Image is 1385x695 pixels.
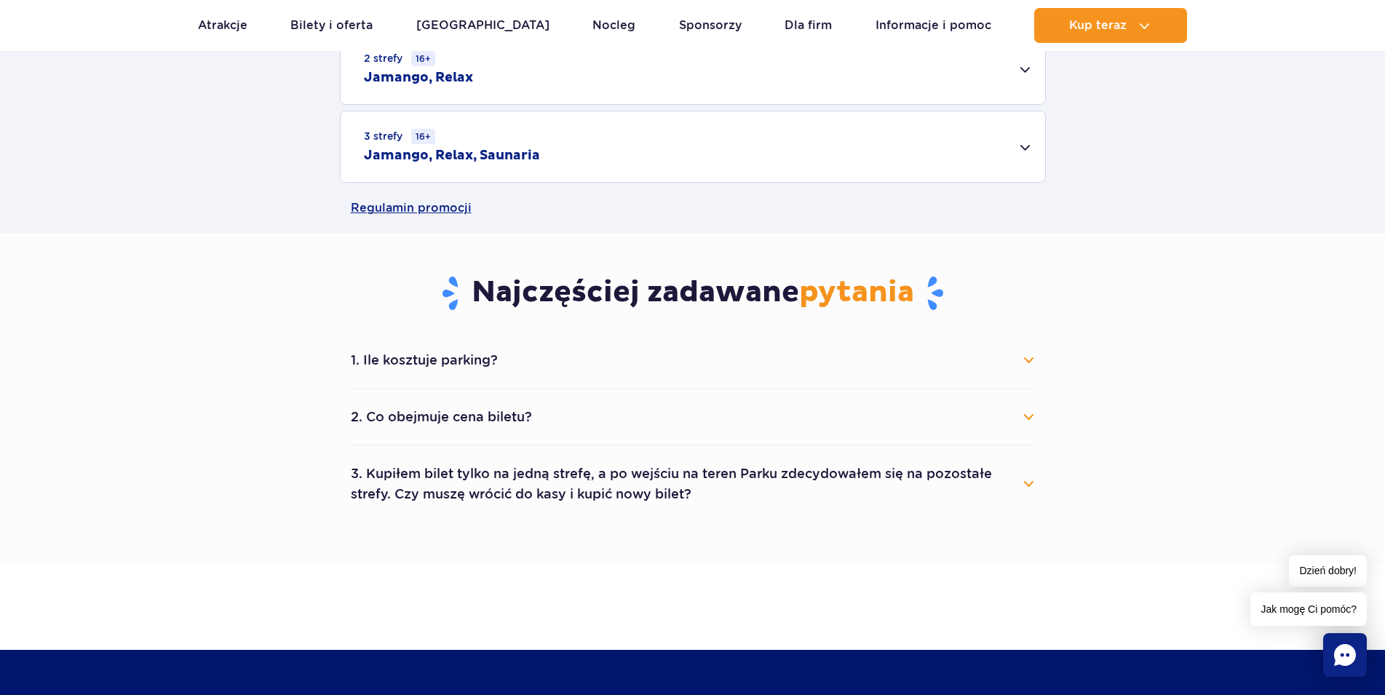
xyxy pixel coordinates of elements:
span: Jak mogę Ci pomóc? [1250,592,1367,626]
span: Dzień dobry! [1289,555,1367,587]
h3: Najczęściej zadawane [351,274,1035,312]
button: Kup teraz [1034,8,1187,43]
button: 2. Co obejmuje cena biletu? [351,401,1035,433]
h2: Jamango, Relax, Saunaria [364,147,540,164]
a: Bilety i oferta [290,8,373,43]
small: 3 strefy [364,129,435,144]
a: Regulamin promocji [351,183,1035,234]
span: pytania [799,274,914,311]
small: 16+ [411,51,435,66]
a: Informacje i pomoc [876,8,991,43]
a: Nocleg [592,8,635,43]
a: [GEOGRAPHIC_DATA] [416,8,549,43]
button: 1. Ile kosztuje parking? [351,344,1035,376]
h2: Jamango, Relax [364,69,473,87]
a: Atrakcje [198,8,247,43]
button: 3. Kupiłem bilet tylko na jedną strefę, a po wejściu na teren Parku zdecydowałem się na pozostałe... [351,458,1035,510]
a: Sponsorzy [679,8,742,43]
small: 16+ [411,129,435,144]
span: Kup teraz [1069,19,1127,32]
div: Chat [1323,633,1367,677]
a: Dla firm [785,8,832,43]
small: 2 strefy [364,51,435,66]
